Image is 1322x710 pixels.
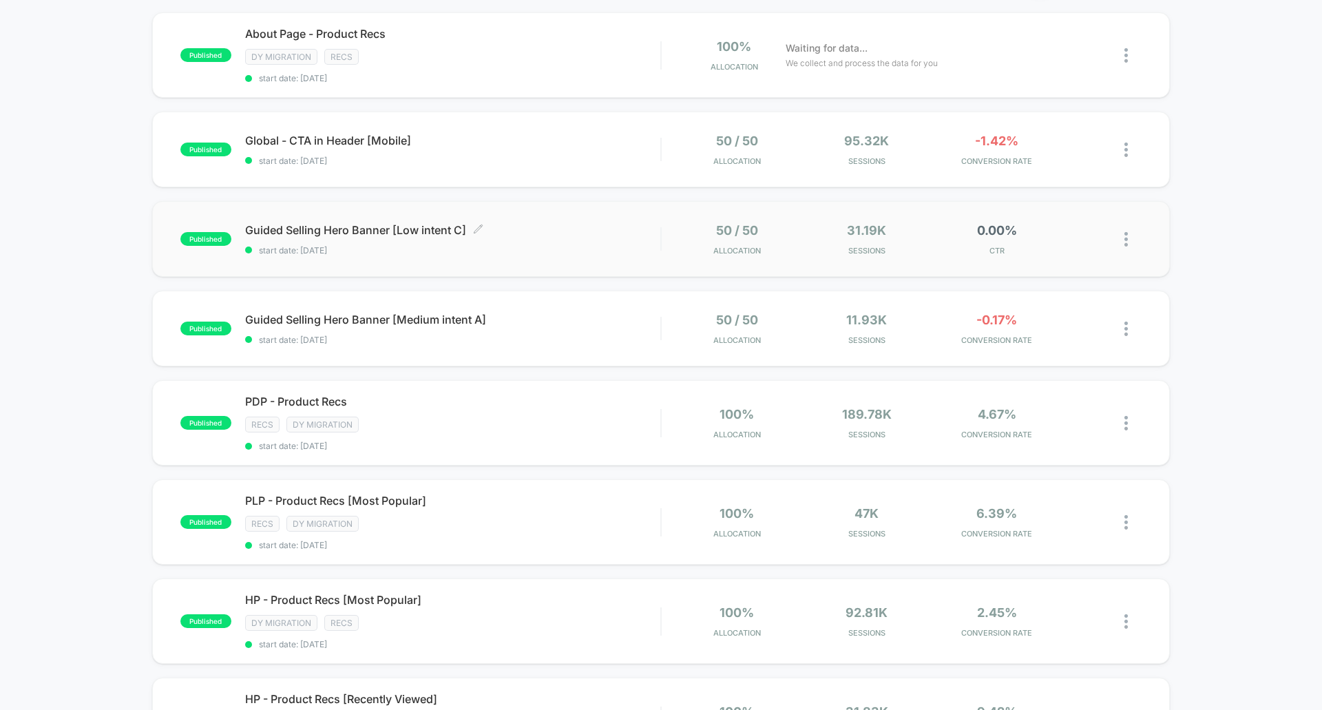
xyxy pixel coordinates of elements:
[977,605,1017,620] span: 2.45%
[245,134,660,147] span: Global - CTA in Header [Mobile]
[716,134,758,148] span: 50 / 50
[846,313,887,327] span: 11.93k
[806,246,929,255] span: Sessions
[1124,515,1128,530] img: close
[245,615,317,631] span: DY Migration
[786,41,868,56] span: Waiting for data...
[245,692,660,706] span: HP - Product Recs [Recently Viewed]
[1124,232,1128,247] img: close
[713,246,761,255] span: Allocation
[245,395,660,408] span: PDP - Product Recs
[180,416,231,430] span: published
[286,516,359,532] span: DY Migration
[286,417,359,432] span: DY Migration
[245,516,280,532] span: Recs
[935,246,1058,255] span: CTR
[846,605,888,620] span: 92.81k
[180,232,231,246] span: published
[842,407,892,421] span: 189.78k
[786,56,938,70] span: We collect and process the data for you
[1124,143,1128,157] img: close
[806,628,929,638] span: Sessions
[935,628,1058,638] span: CONVERSION RATE
[1124,48,1128,63] img: close
[976,506,1017,521] span: 6.39%
[720,605,754,620] span: 100%
[854,506,879,521] span: 47k
[975,134,1018,148] span: -1.42%
[245,335,660,345] span: start date: [DATE]
[245,441,660,451] span: start date: [DATE]
[935,529,1058,539] span: CONVERSION RATE
[245,73,660,83] span: start date: [DATE]
[180,614,231,628] span: published
[844,134,889,148] span: 95.32k
[324,49,359,65] span: Recs
[245,417,280,432] span: Recs
[806,335,929,345] span: Sessions
[1124,416,1128,430] img: close
[720,407,754,421] span: 100%
[245,245,660,255] span: start date: [DATE]
[245,540,660,550] span: start date: [DATE]
[717,39,751,54] span: 100%
[245,593,660,607] span: HP - Product Recs [Most Popular]
[935,430,1058,439] span: CONVERSION RATE
[978,407,1016,421] span: 4.67%
[245,223,660,237] span: Guided Selling Hero Banner [Low intent C]
[245,494,660,508] span: PLP - Product Recs [Most Popular]
[245,27,660,41] span: About Page - Product Recs
[245,313,660,326] span: Guided Selling Hero Banner [Medium intent A]
[180,143,231,156] span: published
[716,313,758,327] span: 50 / 50
[245,156,660,166] span: start date: [DATE]
[713,156,761,166] span: Allocation
[711,62,758,72] span: Allocation
[1124,322,1128,336] img: close
[180,48,231,62] span: published
[806,156,929,166] span: Sessions
[976,313,1017,327] span: -0.17%
[713,628,761,638] span: Allocation
[716,223,758,238] span: 50 / 50
[245,639,660,649] span: start date: [DATE]
[977,223,1017,238] span: 0.00%
[180,322,231,335] span: published
[713,335,761,345] span: Allocation
[720,506,754,521] span: 100%
[713,430,761,439] span: Allocation
[847,223,886,238] span: 31.19k
[245,49,317,65] span: DY Migration
[806,430,929,439] span: Sessions
[324,615,359,631] span: Recs
[935,335,1058,345] span: CONVERSION RATE
[1124,614,1128,629] img: close
[806,529,929,539] span: Sessions
[180,515,231,529] span: published
[713,529,761,539] span: Allocation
